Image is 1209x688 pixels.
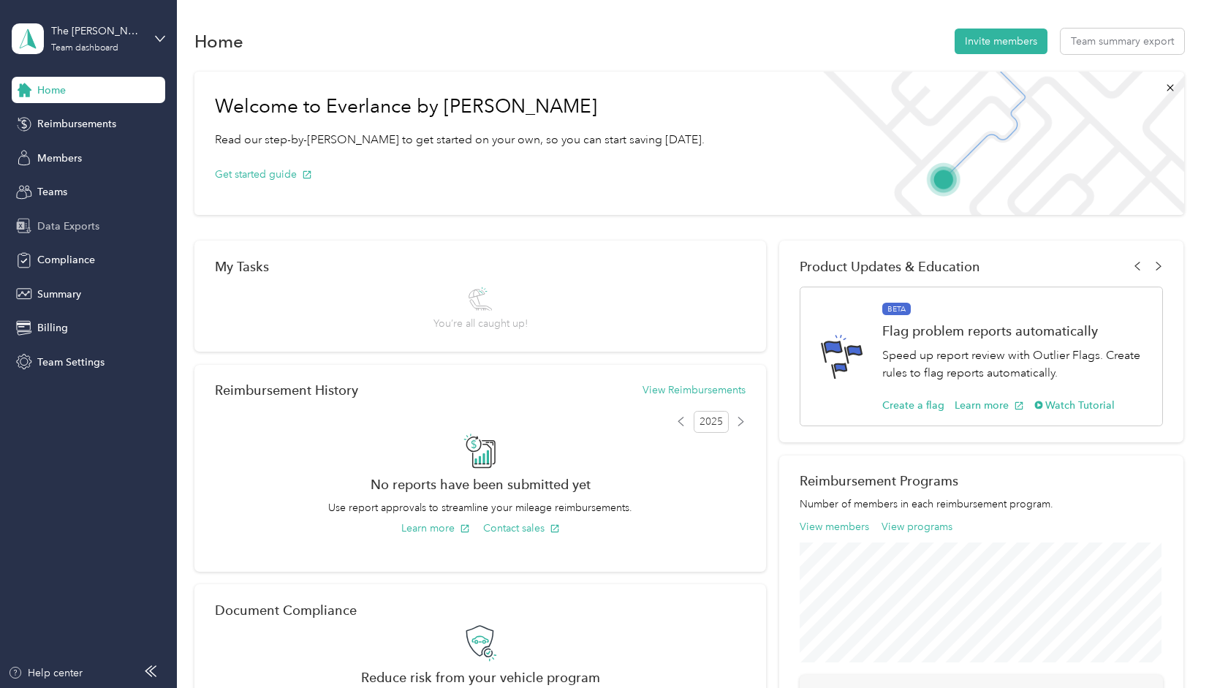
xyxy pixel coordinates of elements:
[37,83,66,98] span: Home
[800,473,1164,488] h2: Reimbursement Programs
[694,411,729,433] span: 2025
[882,347,1148,382] p: Speed up report review with Outlier Flags. Create rules to flag reports automatically.
[800,259,980,274] span: Product Updates & Education
[800,519,869,534] button: View members
[215,167,312,182] button: Get started guide
[808,72,1183,215] img: Welcome to everlance
[1061,29,1184,54] button: Team summary export
[37,116,116,132] span: Reimbursements
[215,602,357,618] h2: Document Compliance
[37,355,105,370] span: Team Settings
[215,131,705,149] p: Read our step-by-[PERSON_NAME] to get started on your own, so you can start saving [DATE].
[215,382,358,398] h2: Reimbursement History
[433,316,528,331] span: You’re all caught up!
[882,398,944,413] button: Create a flag
[37,184,67,200] span: Teams
[194,34,243,49] h1: Home
[955,29,1047,54] button: Invite members
[1034,398,1115,413] button: Watch Tutorial
[37,219,99,234] span: Data Exports
[215,500,746,515] p: Use report approvals to streamline your mileage reimbursements.
[643,382,746,398] button: View Reimbursements
[882,303,911,316] span: BETA
[37,252,95,268] span: Compliance
[955,398,1024,413] button: Learn more
[401,521,470,536] button: Learn more
[8,665,83,681] button: Help center
[215,259,746,274] div: My Tasks
[882,519,952,534] button: View programs
[1127,606,1209,688] iframe: Everlance-gr Chat Button Frame
[882,323,1148,339] h1: Flag problem reports automatically
[37,320,68,336] span: Billing
[51,23,143,39] div: The [PERSON_NAME] Group
[215,477,746,492] h2: No reports have been submitted yet
[51,44,118,53] div: Team dashboard
[215,670,746,685] h2: Reduce risk from your vehicle program
[37,287,81,302] span: Summary
[800,496,1164,512] p: Number of members in each reimbursement program.
[37,151,82,166] span: Members
[483,521,560,536] button: Contact sales
[215,95,705,118] h1: Welcome to Everlance by [PERSON_NAME]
